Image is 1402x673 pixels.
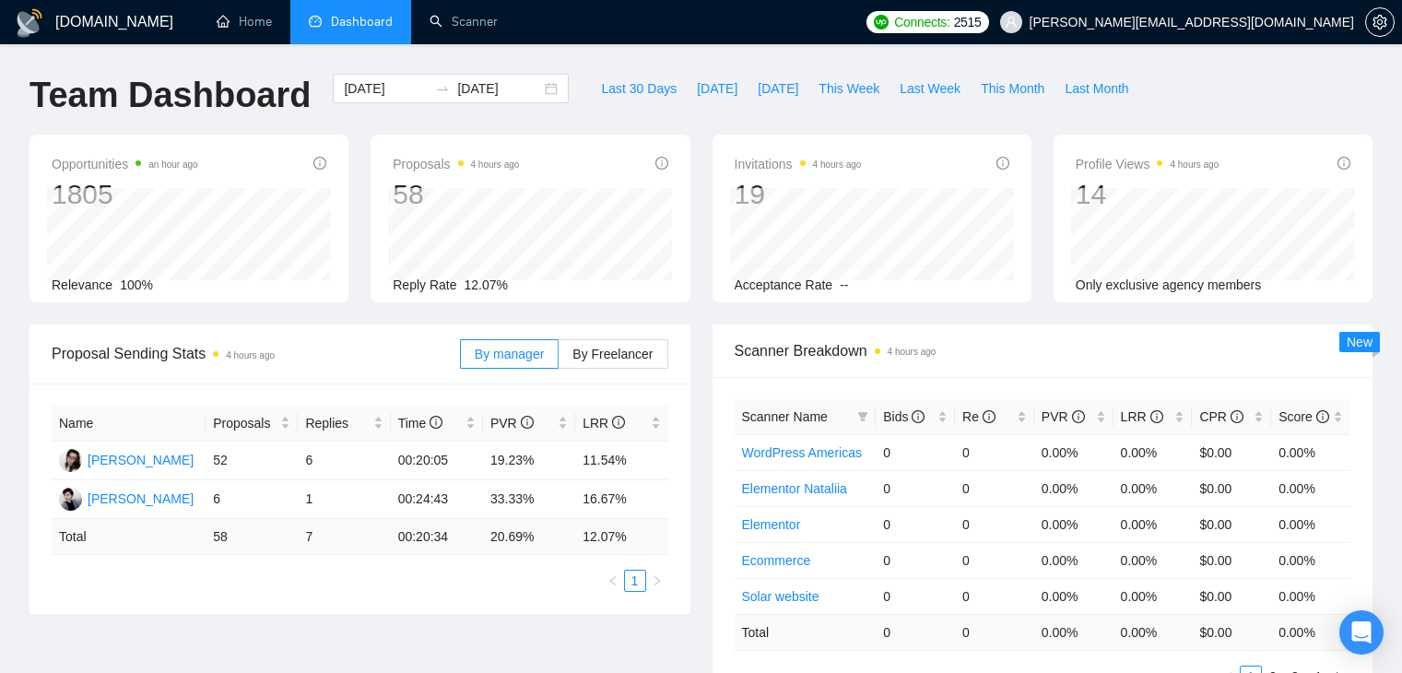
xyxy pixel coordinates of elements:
td: 33.33% [483,480,575,519]
span: Proposal Sending Stats [52,342,460,365]
button: left [602,570,624,592]
td: $0.00 [1192,578,1271,614]
time: an hour ago [148,159,197,170]
span: Dashboard [331,14,393,30]
td: 0 [955,470,1034,506]
a: Elementor Nataliia [742,481,847,496]
button: right [646,570,668,592]
span: By Freelancer [572,347,653,361]
span: By manager [475,347,544,361]
input: End date [457,78,541,99]
td: 0.00 % [1034,614,1113,650]
td: $0.00 [1192,470,1271,506]
span: dashboard [309,15,322,28]
td: Total [52,519,206,555]
td: 6 [298,442,390,480]
a: PK[PERSON_NAME] [59,452,194,466]
td: 0.00% [1034,542,1113,578]
td: 0.00% [1034,470,1113,506]
td: $ 0.00 [1192,614,1271,650]
span: Time [398,416,442,431]
td: $0.00 [1192,506,1271,542]
span: swap-right [435,81,450,96]
td: 0 [876,578,955,614]
div: 58 [393,177,519,212]
td: 00:20:34 [391,519,483,555]
span: Last Month [1065,78,1128,99]
td: 0 [876,434,955,470]
span: Profile Views [1076,153,1219,175]
button: [DATE] [687,74,748,103]
span: info-circle [1316,410,1329,423]
span: PVR [1042,409,1085,424]
td: 0 [955,542,1034,578]
td: 0 [876,506,955,542]
td: 20.69 % [483,519,575,555]
a: searchScanner [430,14,498,30]
td: 0.00% [1271,542,1350,578]
time: 4 hours ago [471,159,520,170]
span: filter [854,403,872,431]
span: info-circle [521,416,534,429]
span: PVR [490,416,534,431]
span: Proposals [393,153,519,175]
span: user [1005,16,1018,29]
td: 0.00% [1113,506,1193,542]
span: Proposals [213,413,277,433]
td: 11.54% [575,442,667,480]
img: logo [15,8,44,38]
td: 0.00% [1271,434,1350,470]
time: 4 hours ago [888,347,937,357]
button: This Week [808,74,890,103]
a: setting [1365,15,1395,30]
span: Acceptance Rate [735,277,833,292]
span: Scanner Breakdown [735,339,1351,362]
span: 100% [120,277,153,292]
td: 0 [955,506,1034,542]
time: 4 hours ago [226,350,275,360]
span: [DATE] [697,78,737,99]
td: 0.00% [1034,506,1113,542]
th: Replies [298,406,390,442]
time: 4 hours ago [1170,159,1219,170]
td: 0.00% [1271,578,1350,614]
span: 12.07% [465,277,508,292]
li: Next Page [646,570,668,592]
td: 00:24:43 [391,480,483,519]
button: [DATE] [748,74,808,103]
td: 7 [298,519,390,555]
span: This Week [819,78,879,99]
span: Bids [883,409,925,424]
span: This Month [981,78,1044,99]
button: Last Week [890,74,971,103]
td: 0 [955,434,1034,470]
img: upwork-logo.png [874,15,889,30]
button: Last Month [1054,74,1138,103]
span: info-circle [1231,410,1243,423]
img: OK [59,488,82,511]
span: info-circle [983,410,996,423]
td: 0 [955,578,1034,614]
td: 0.00% [1271,470,1350,506]
span: Last 30 Days [601,78,677,99]
span: LRR [1121,409,1163,424]
td: Total [735,614,877,650]
span: info-circle [1337,157,1350,170]
span: LRR [583,416,625,431]
span: Score [1278,409,1328,424]
span: -- [840,277,848,292]
span: New [1347,335,1373,349]
span: info-circle [1150,410,1163,423]
td: 0 [955,614,1034,650]
td: 0.00% [1113,470,1193,506]
span: info-circle [1072,410,1085,423]
td: 0.00% [1113,434,1193,470]
span: filter [857,411,868,422]
td: 0.00% [1113,542,1193,578]
td: 16.67% [575,480,667,519]
span: left [607,575,619,586]
button: setting [1365,7,1395,37]
span: Reply Rate [393,277,456,292]
span: right [652,575,663,586]
span: CPR [1199,409,1243,424]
